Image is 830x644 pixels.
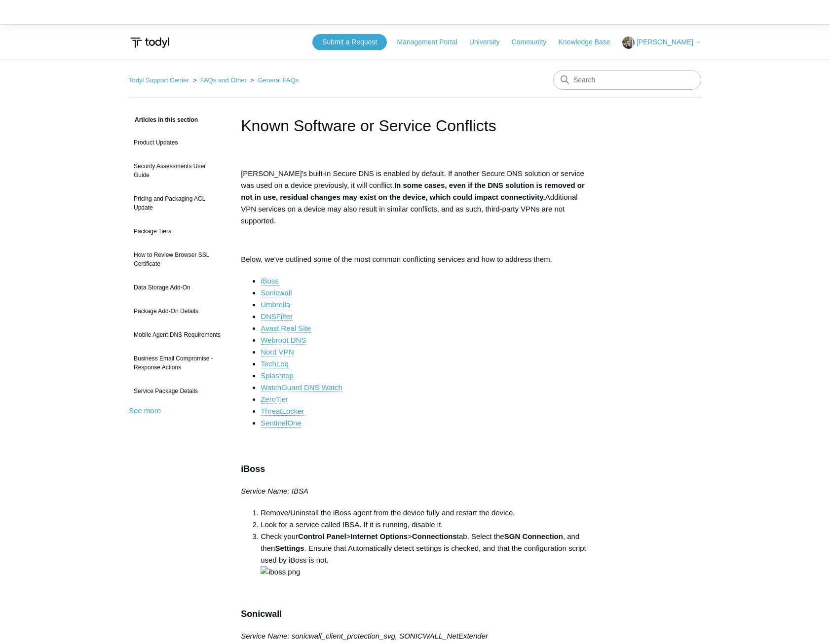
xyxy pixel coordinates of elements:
li: Look for a service called IBSA. If it is running, disable it. [261,519,589,531]
button: [PERSON_NAME] [622,36,701,49]
input: Search [553,70,701,90]
a: University [469,37,509,47]
a: Nord VPN [261,348,294,357]
a: Security Assessments User Guide [129,157,226,184]
h1: Known Software or Service Conflicts [241,114,589,138]
img: iboss.png [261,566,300,578]
a: How to Review Browser SSL Certificate [129,246,226,273]
img: Todyl Support Center Help Center home page [129,34,171,52]
a: Submit a Request [312,34,387,50]
a: WatchGuard DNS Watch [261,383,342,392]
a: FAQs and Other [200,76,247,84]
a: DNSFilter [261,312,293,321]
a: ZeroTier [261,395,288,404]
a: Package Tiers [129,222,226,241]
span: [PERSON_NAME] [637,38,693,46]
h3: iBoss [241,462,589,476]
li: FAQs and Other [191,76,249,84]
strong: In some cases, even if the DNS solution is removed or not in use, residual changes may exist on t... [241,181,585,201]
em: Service Name: IBSA [241,487,308,495]
a: SentinelOne [261,419,302,428]
a: See more [129,406,161,415]
a: General FAQs [258,76,299,84]
strong: SGN Connection [504,532,563,540]
a: Pricing and Packaging ACL Update [129,189,226,217]
strong: Internet Options [350,532,408,540]
a: Umbrella [261,300,290,309]
h3: Sonicwall [241,607,589,621]
a: TechLoq [261,359,289,368]
a: ThreatLocker [261,407,304,416]
strong: Connections [412,532,457,540]
p: Below, we've outlined some of the most common conflicting services and how to address them. [241,253,589,265]
a: Business Email Compromise - Response Actions [129,349,226,377]
li: Remove/Uninstall the iBoss agent from the device fully and restart the device. [261,507,589,519]
a: Product Updates [129,133,226,152]
a: Splashtop [261,371,294,380]
a: Knowledge Base [559,37,620,47]
a: Sonicwall [261,288,292,297]
a: Package Add-On Details. [129,302,226,321]
strong: Settings [275,544,304,552]
a: Service Package Details [129,382,226,400]
a: Mobile Agent DNS Requirements [129,325,226,344]
em: Service Name: sonicwall_client_protection_svg, SONICWALL_NetExtender [241,632,488,640]
strong: Control Panel [298,532,346,540]
a: Avast Real Site [261,324,311,333]
a: Todyl Support Center [129,76,189,84]
a: Management Portal [397,37,467,47]
span: Articles in this section [129,116,198,123]
p: [PERSON_NAME]'s built-in Secure DNS is enabled by default. If another Secure DNS solution or serv... [241,168,589,227]
li: Todyl Support Center [129,76,191,84]
a: iBoss [261,277,279,286]
li: General FAQs [249,76,299,84]
a: Data Storage Add-On [129,278,226,297]
a: Webroot DNS [261,336,306,345]
li: Check your > > tab. Select the , and then . Ensure that Automatically detect settings is checked,... [261,531,589,578]
a: Community [512,37,557,47]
